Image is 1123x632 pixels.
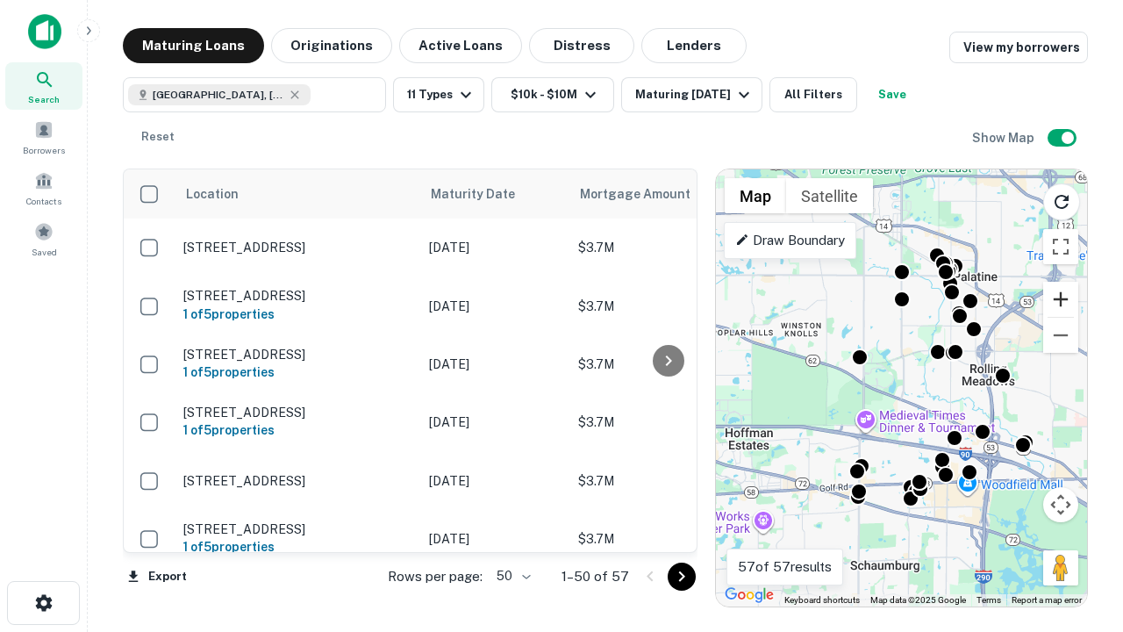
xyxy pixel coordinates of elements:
[578,238,754,257] p: $3.7M
[28,92,60,106] span: Search
[668,563,696,591] button: Go to next page
[561,566,629,587] p: 1–50 of 57
[399,28,522,63] button: Active Loans
[429,238,561,257] p: [DATE]
[183,420,411,440] h6: 1 of 5 properties
[578,355,754,374] p: $3.7M
[183,288,411,304] p: [STREET_ADDRESS]
[738,557,832,578] p: 57 of 57 results
[183,521,411,537] p: [STREET_ADDRESS]
[123,28,264,63] button: Maturing Loans
[491,77,614,112] button: $10k - $10M
[578,471,754,491] p: $3.7M
[621,77,762,112] button: Maturing [DATE]
[183,305,411,324] h6: 1 of 5 properties
[429,297,561,316] p: [DATE]
[183,473,411,489] p: [STREET_ADDRESS]
[23,143,65,157] span: Borrowers
[569,169,762,219] th: Mortgage Amount
[490,564,533,589] div: 50
[5,62,82,110] a: Search
[183,537,411,557] h6: 1 of 5 properties
[864,77,920,112] button: Save your search to get updates of matches that match your search criteria.
[578,413,754,432] p: $3.7M
[183,405,411,420] p: [STREET_ADDRESS]
[183,363,411,382] h6: 1 of 5 properties
[130,119,186,154] button: Reset
[393,77,484,112] button: 11 Types
[32,245,57,259] span: Saved
[976,595,1001,605] a: Terms (opens in new tab)
[949,32,1088,63] a: View my borrowers
[28,14,61,49] img: capitalize-icon.png
[175,169,420,219] th: Location
[5,113,82,161] a: Borrowers
[1043,282,1078,317] button: Zoom in
[183,347,411,363] p: [STREET_ADDRESS]
[5,215,82,262] a: Saved
[153,87,284,103] span: [GEOGRAPHIC_DATA], [GEOGRAPHIC_DATA]
[123,564,191,590] button: Export
[183,240,411,255] p: [STREET_ADDRESS]
[769,77,857,112] button: All Filters
[429,355,561,374] p: [DATE]
[972,128,1037,147] h6: Show Map
[641,28,747,63] button: Lenders
[725,178,786,213] button: Show street map
[431,183,538,205] span: Maturity Date
[26,194,61,208] span: Contacts
[716,169,1087,607] div: 0 0
[271,28,392,63] button: Originations
[720,584,778,607] img: Google
[1043,318,1078,353] button: Zoom out
[1012,595,1082,605] a: Report a map error
[578,297,754,316] p: $3.7M
[635,84,755,105] div: Maturing [DATE]
[529,28,634,63] button: Distress
[784,594,860,607] button: Keyboard shortcuts
[1043,229,1078,264] button: Toggle fullscreen view
[1043,550,1078,585] button: Drag Pegman onto the map to open Street View
[1043,183,1080,220] button: Reload search area
[429,413,561,432] p: [DATE]
[870,595,966,605] span: Map data ©2025 Google
[1035,435,1123,520] iframe: Chat Widget
[5,164,82,212] a: Contacts
[578,529,754,549] p: $3.7M
[420,169,569,219] th: Maturity Date
[429,471,561,491] p: [DATE]
[735,230,845,251] p: Draw Boundary
[580,183,713,205] span: Mortgage Amount
[388,566,483,587] p: Rows per page:
[786,178,873,213] button: Show satellite imagery
[429,529,561,549] p: [DATE]
[720,584,778,607] a: Open this area in Google Maps (opens a new window)
[185,183,239,205] span: Location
